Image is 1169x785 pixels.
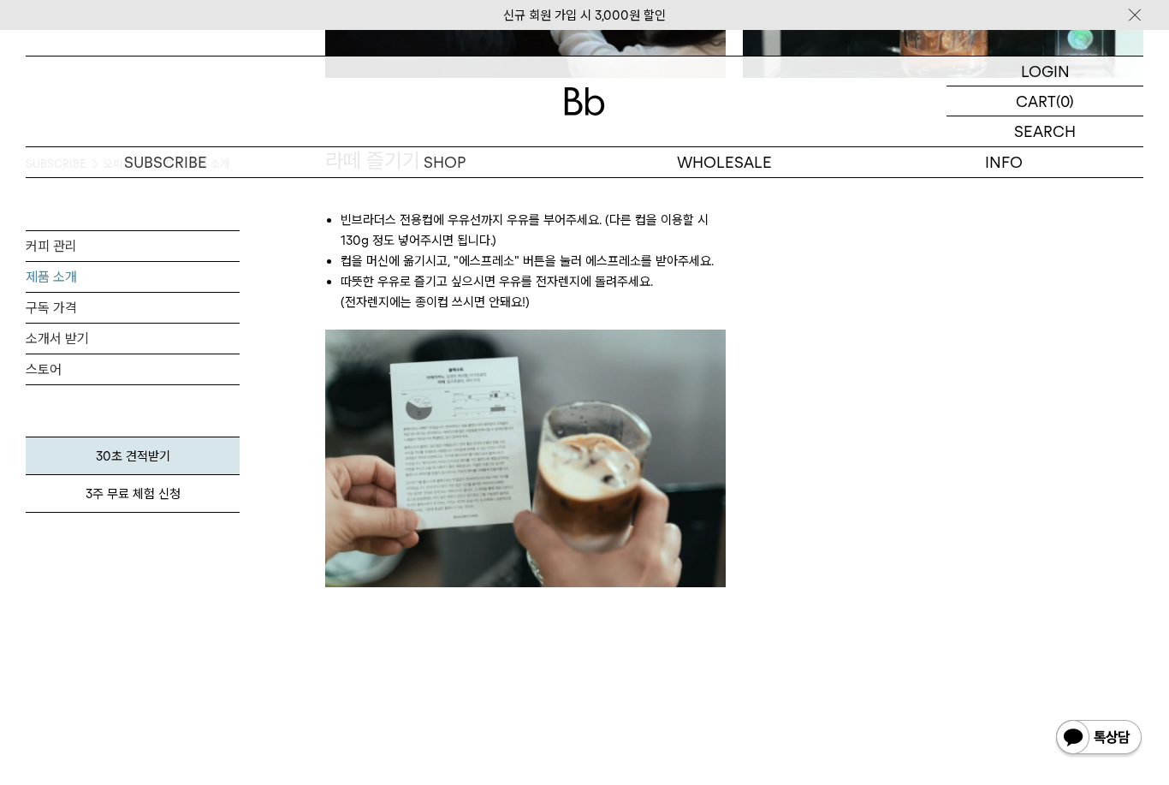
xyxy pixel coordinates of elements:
[26,231,240,261] a: 커피 관리
[341,210,726,251] li: 빈브라더스 전용컵에 우유선까지 우유를 부어주세요. (다른 컵을 이용할 시 130g 정도 넣어주시면 됩니다.)
[26,147,306,177] a: SUBSCRIBE
[584,147,864,177] p: WHOLESALE
[26,475,240,513] a: 3주 무료 체험 신청
[26,354,240,384] a: 스토어
[341,251,726,271] li: 컵을 머신에 옮기시고, "에스프레소" 버튼을 눌러 에스프레소를 받아주세요.
[306,147,585,177] a: SHOP
[26,293,240,323] a: 구독 가격
[1054,718,1143,759] img: 카카오톡 채널 1:1 채팅 버튼
[26,262,240,292] a: 제품 소개
[341,271,726,312] li: 따뜻한 우유로 즐기고 싶으시면 우유를 전자렌지에 돌려주세요. (전자렌지에는 종이컵 쓰시면 안돼요!)
[1056,86,1074,116] p: (0)
[564,87,605,116] img: 로고
[325,330,726,587] img: 라떼 즐기기
[26,437,240,475] a: 30초 견적받기
[26,324,240,354] a: 소개서 받기
[864,147,1144,177] p: INFO
[1016,86,1056,116] p: CART
[1021,56,1070,86] p: LOGIN
[946,56,1143,86] a: LOGIN
[503,8,666,23] a: 신규 회원 가입 시 3,000원 할인
[1014,116,1076,146] p: SEARCH
[946,86,1143,116] a: CART (0)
